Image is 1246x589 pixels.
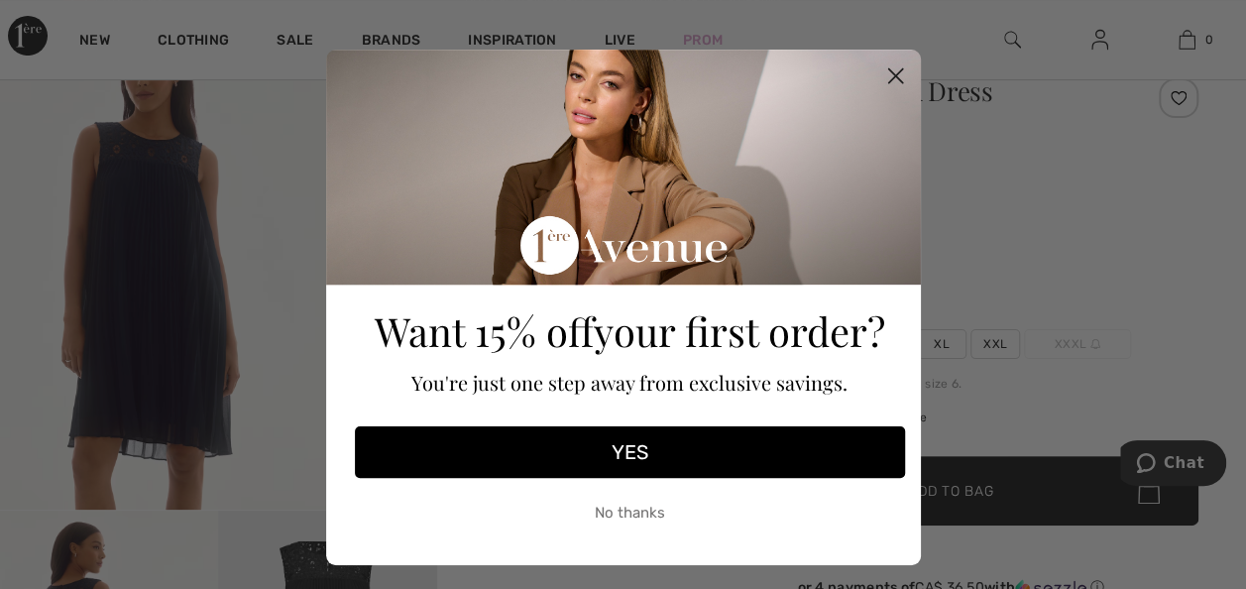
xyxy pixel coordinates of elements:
span: You're just one step away from exclusive savings. [411,369,848,396]
button: No thanks [355,488,905,537]
button: YES [355,426,905,478]
span: Chat [44,14,84,32]
span: Want 15% off [375,304,594,357]
button: Close dialog [878,59,913,93]
span: your first order? [594,304,885,357]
